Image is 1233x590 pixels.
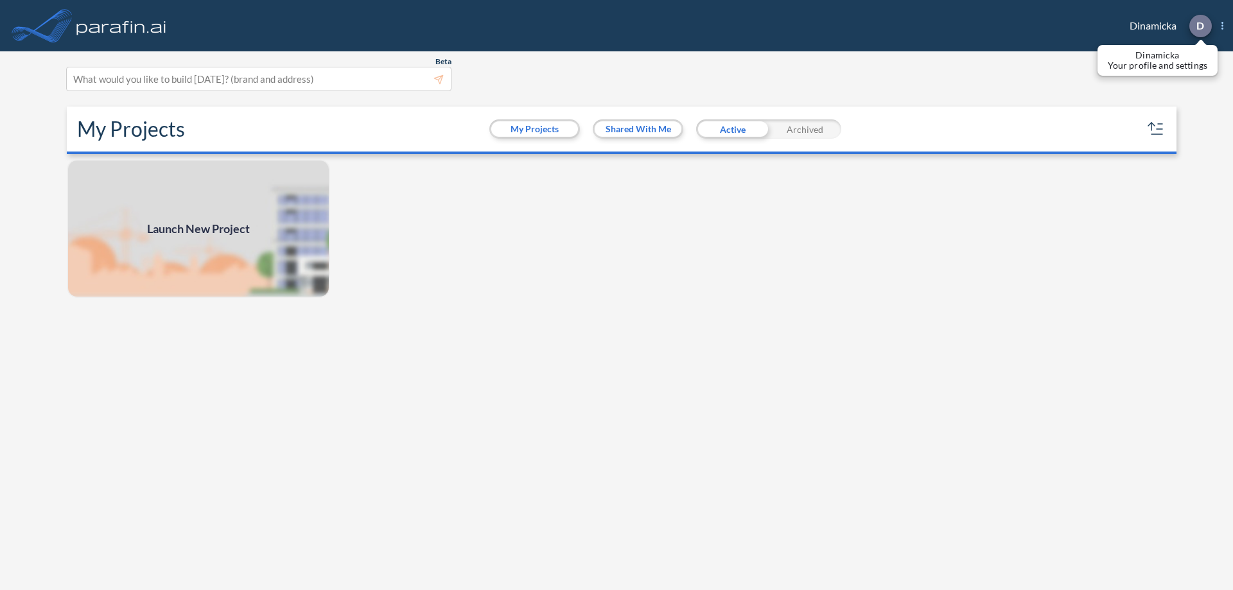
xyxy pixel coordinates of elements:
[595,121,681,137] button: Shared With Me
[1108,50,1207,60] p: Dinamicka
[74,13,169,39] img: logo
[696,119,769,139] div: Active
[77,117,185,141] h2: My Projects
[1146,119,1166,139] button: sort
[1196,20,1204,31] p: D
[491,121,578,137] button: My Projects
[769,119,841,139] div: Archived
[435,56,451,67] span: Beta
[1110,15,1223,37] div: Dinamicka
[147,220,250,238] span: Launch New Project
[67,159,330,298] a: Launch New Project
[1108,60,1207,71] p: Your profile and settings
[67,159,330,298] img: add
